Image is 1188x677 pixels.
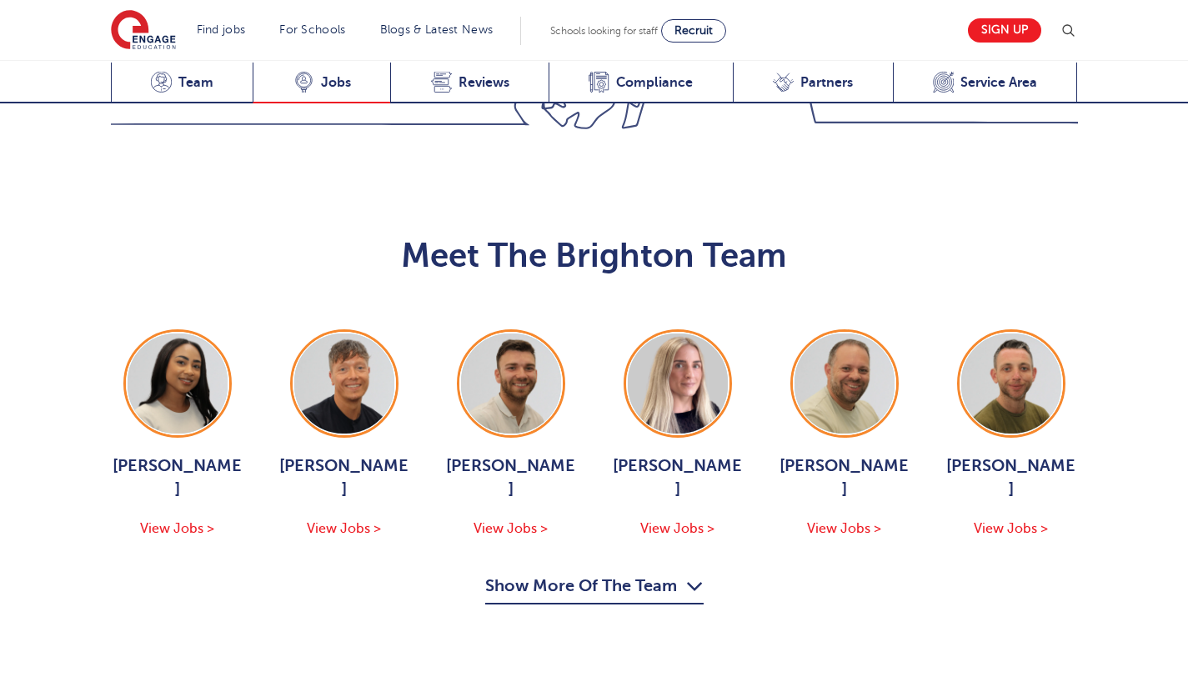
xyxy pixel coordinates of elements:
[550,25,658,37] span: Schools looking for staff
[178,74,213,91] span: Team
[485,573,704,604] button: Show More Of The Team
[111,329,244,539] a: [PERSON_NAME] View Jobs >
[111,236,1078,276] h2: Meet The Brighton Team
[968,18,1041,43] a: Sign up
[444,454,578,501] span: [PERSON_NAME]
[945,454,1078,501] span: [PERSON_NAME]
[640,521,714,536] span: View Jobs >
[444,329,578,539] a: [PERSON_NAME] View Jobs >
[974,521,1048,536] span: View Jobs >
[140,521,214,536] span: View Jobs >
[616,74,693,91] span: Compliance
[294,333,394,434] img: Aaron Blackwell
[380,23,494,36] a: Blogs & Latest News
[611,329,744,539] a: [PERSON_NAME] View Jobs >
[459,74,509,91] span: Reviews
[733,63,893,103] a: Partners
[253,63,390,103] a: Jobs
[461,333,561,434] img: Josh Hausdoerfer
[628,333,728,434] img: Megan Parsons
[474,521,548,536] span: View Jobs >
[279,23,345,36] a: For Schools
[800,74,853,91] span: Partners
[390,63,549,103] a: Reviews
[778,454,911,501] span: [PERSON_NAME]
[111,454,244,501] span: [PERSON_NAME]
[128,333,228,434] img: Mia Menson
[611,454,744,501] span: [PERSON_NAME]
[960,74,1037,91] span: Service Area
[197,23,246,36] a: Find jobs
[549,63,733,103] a: Compliance
[807,521,881,536] span: View Jobs >
[111,63,253,103] a: Team
[661,19,726,43] a: Recruit
[321,74,351,91] span: Jobs
[111,10,176,52] img: Engage Education
[893,63,1078,103] a: Service Area
[278,329,411,539] a: [PERSON_NAME] View Jobs >
[278,454,411,501] span: [PERSON_NAME]
[674,24,713,37] span: Recruit
[961,333,1061,434] img: Ryan Simmons
[307,521,381,536] span: View Jobs >
[778,329,911,539] a: [PERSON_NAME] View Jobs >
[945,329,1078,539] a: [PERSON_NAME] View Jobs >
[795,333,895,434] img: Paul Tricker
